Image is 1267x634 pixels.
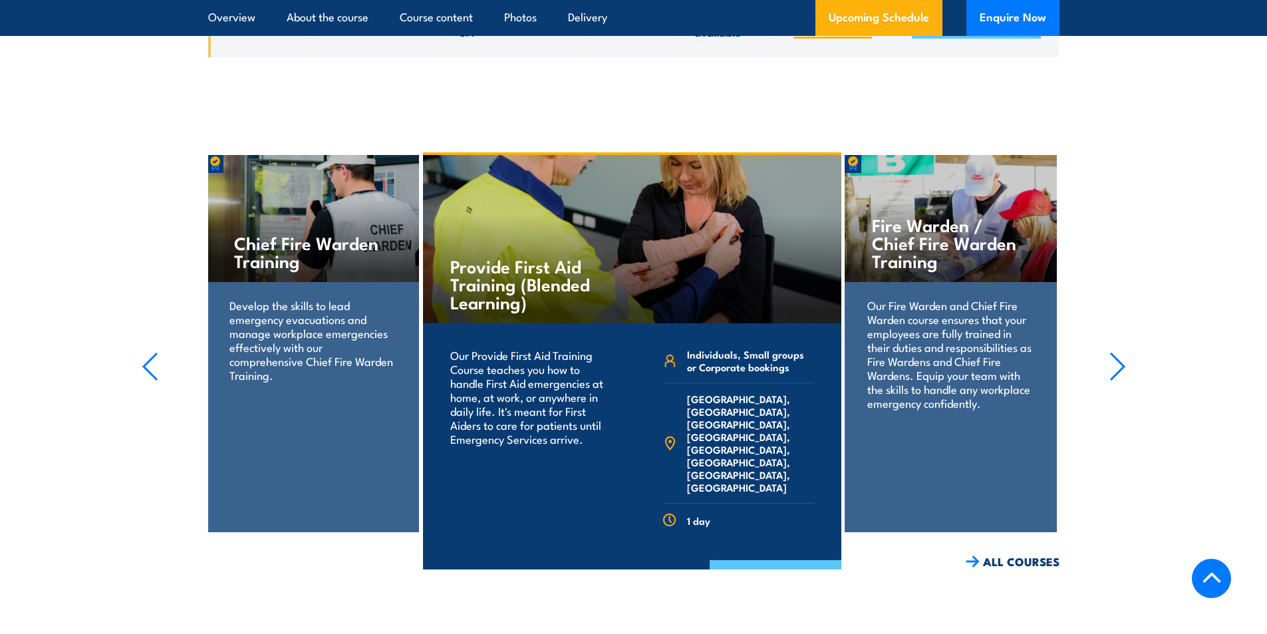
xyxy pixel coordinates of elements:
[710,560,841,595] a: COURSE DETAILS
[229,298,396,382] p: Develop the skills to lead emergency evacuations and manage workplace emergencies effectively wit...
[450,257,607,311] h4: Provide First Aid Training (Blended Learning)
[450,348,615,446] p: Our Provide First Aid Training Course teaches you how to handle First Aid emergencies at home, at...
[687,514,710,527] span: 1 day
[460,8,574,39] span: [PERSON_NAME] - SA
[872,216,1030,269] h4: Fire Warden / Chief Fire Warden Training
[687,393,813,494] span: [GEOGRAPHIC_DATA], [GEOGRAPHIC_DATA], [GEOGRAPHIC_DATA], [GEOGRAPHIC_DATA], [GEOGRAPHIC_DATA], [G...
[966,554,1059,569] a: ALL COURSES
[694,8,764,39] span: 10 of 10 available
[867,298,1034,410] p: Our Fire Warden and Chief Fire Warden course ensures that your employees are fully trained in the...
[687,348,813,373] span: Individuals, Small groups or Corporate bookings
[234,234,392,269] h4: Chief Fire Warden Training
